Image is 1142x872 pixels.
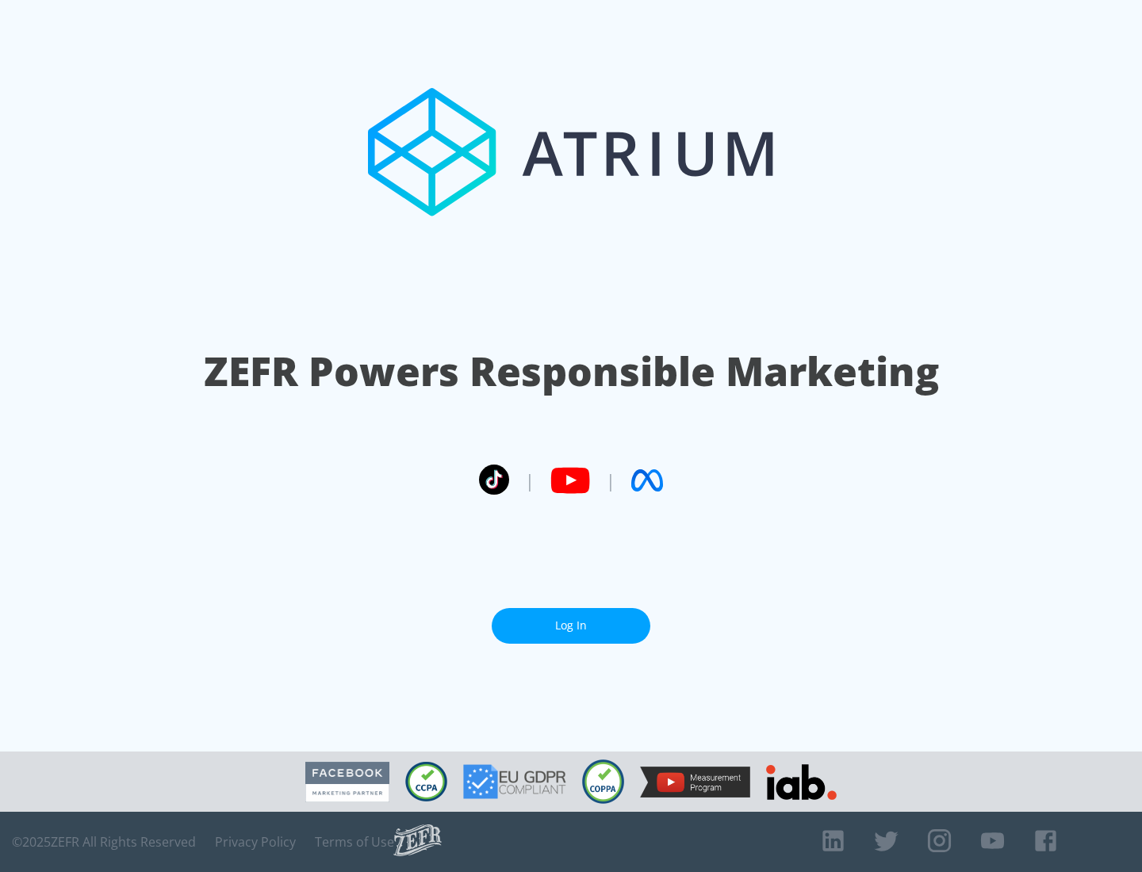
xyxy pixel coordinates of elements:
img: CCPA Compliant [405,762,447,801]
img: Facebook Marketing Partner [305,762,389,802]
a: Terms of Use [315,834,394,850]
span: | [525,469,535,492]
img: COPPA Compliant [582,759,624,804]
span: © 2025 ZEFR All Rights Reserved [12,834,196,850]
a: Privacy Policy [215,834,296,850]
h1: ZEFR Powers Responsible Marketing [204,344,939,399]
img: YouTube Measurement Program [640,767,750,797]
img: GDPR Compliant [463,764,566,799]
a: Log In [492,608,650,644]
span: | [606,469,615,492]
img: IAB [766,764,837,800]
